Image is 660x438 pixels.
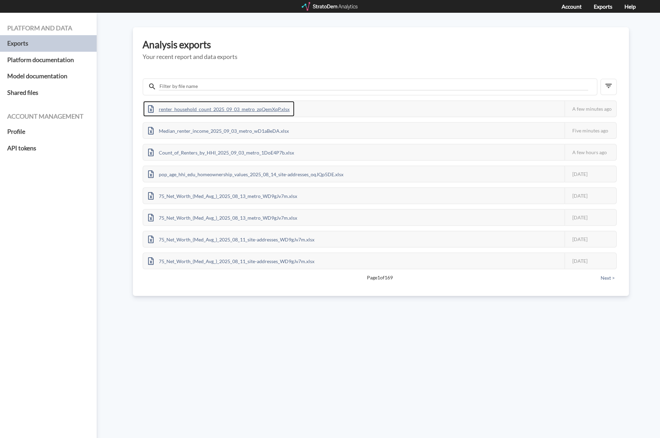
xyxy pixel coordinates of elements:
[7,113,89,120] h4: Account management
[7,123,89,140] a: Profile
[594,3,612,10] a: Exports
[7,140,89,157] a: API tokens
[143,257,319,263] a: 75_Net_Worth_(Med_Avg_)_2025_08_11_site-addresses_WD9gJv7m.xlsx
[159,82,588,90] input: Filter by file name
[143,39,619,50] h3: Analysis exports
[143,210,302,225] div: 75_Net_Worth_(Med_Avg_)_2025_08_13_metro_WD9gJv7m.xlsx
[143,214,302,220] a: 75_Net_Worth_(Med_Avg_)_2025_08_13_metro_WD9gJv7m.xlsx
[599,274,617,282] button: Next >
[143,145,299,160] div: Count_of_Renters_by_HHI_2025_09_03_metro_1DoE4P7b.xlsx
[564,253,616,269] div: [DATE]
[143,236,319,241] a: 75_Net_Worth_(Med_Avg_)_2025_08_11_site-addresses_WD9gJv7m.xlsx
[143,105,294,111] a: renter_household_count_2025_09_03_metro_zqQemXqP.xlsx
[564,145,616,160] div: A few hours ago
[7,68,89,84] a: Model documentation
[143,149,299,155] a: Count_of_Renters_by_HHI_2025_09_03_metro_1DoE4P7b.xlsx
[143,123,294,138] div: Median_renter_income_2025_09_03_metro_wD1aBeDA.xlsx
[564,188,616,203] div: [DATE]
[143,192,302,198] a: 75_Net_Worth_(Med_Avg_)_2025_08_13_metro_WD9gJv7m.xlsx
[7,35,89,52] a: Exports
[564,123,616,138] div: Five minutes ago
[143,53,619,60] h5: Your recent report and data exports
[143,170,348,176] a: pop_age_hhi_edu_homeownership_values_2025_08_14_site-addresses_oqJQp5DE.xlsx
[562,3,582,10] a: Account
[167,274,593,281] span: Page 1 of 169
[7,84,89,101] a: Shared files
[143,127,294,133] a: Median_renter_income_2025_09_03_metro_wD1aBeDA.xlsx
[143,101,294,117] div: renter_household_count_2025_09_03_metro_zqQemXqP.xlsx
[143,166,348,182] div: pop_age_hhi_edu_homeownership_values_2025_08_14_site-addresses_oqJQp5DE.xlsx
[7,25,89,32] h4: Platform and data
[143,253,319,269] div: 75_Net_Worth_(Med_Avg_)_2025_08_11_site-addresses_WD9gJv7m.xlsx
[564,231,616,247] div: [DATE]
[143,188,302,203] div: 75_Net_Worth_(Med_Avg_)_2025_08_13_metro_WD9gJv7m.xlsx
[624,3,636,10] a: Help
[7,52,89,68] a: Platform documentation
[564,210,616,225] div: [DATE]
[564,166,616,182] div: [DATE]
[564,101,616,117] div: A few minutes ago
[143,231,319,247] div: 75_Net_Worth_(Med_Avg_)_2025_08_11_site-addresses_WD9gJv7m.xlsx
